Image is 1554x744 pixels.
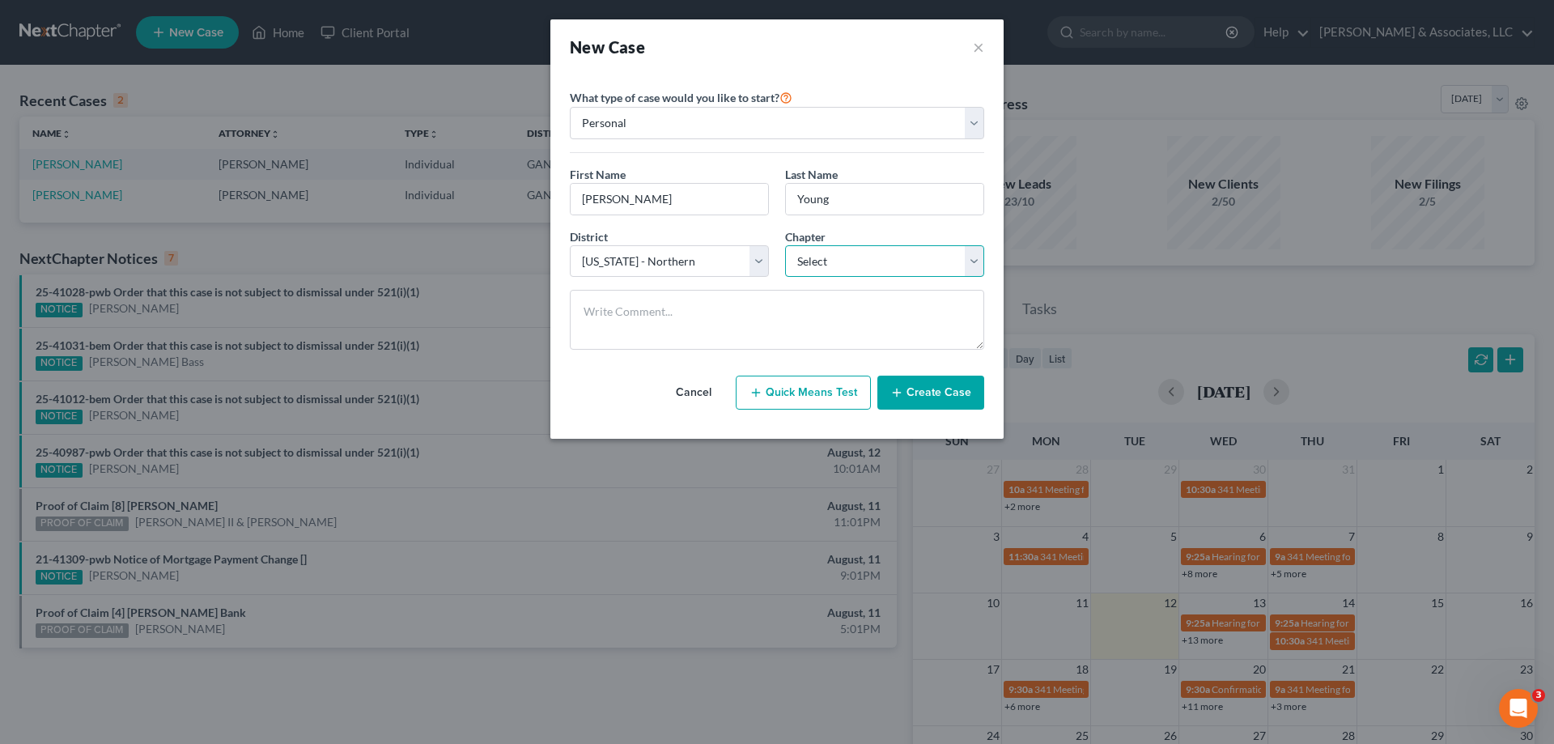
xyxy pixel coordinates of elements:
[570,37,645,57] strong: New Case
[570,168,626,181] span: First Name
[736,376,871,410] button: Quick Means Test
[785,230,826,244] span: Chapter
[570,230,608,244] span: District
[570,87,792,107] label: What type of case would you like to start?
[877,376,984,410] button: Create Case
[1499,689,1538,728] iframe: Intercom live chat
[973,36,984,58] button: ×
[1532,689,1545,702] span: 3
[658,376,729,409] button: Cancel
[785,168,838,181] span: Last Name
[571,184,768,215] input: Enter First Name
[786,184,983,215] input: Enter Last Name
